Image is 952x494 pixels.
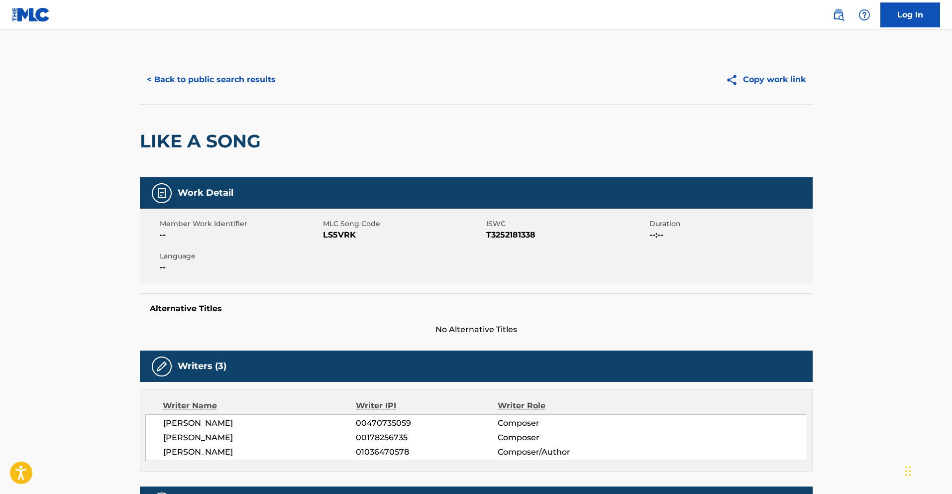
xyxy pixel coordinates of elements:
[323,219,484,229] span: MLC Song Code
[163,446,356,458] span: [PERSON_NAME]
[160,261,320,273] span: --
[486,219,647,229] span: ISWC
[726,74,743,86] img: Copy work link
[829,5,848,25] a: Public Search
[323,229,484,241] span: LS5VRK
[902,446,952,494] div: Chat-Widget
[498,446,627,458] span: Composer/Author
[902,446,952,494] iframe: Chat Widget
[858,9,870,21] img: help
[356,400,498,412] div: Writer IPI
[356,417,497,429] span: 00470735059
[160,219,320,229] span: Member Work Identifier
[163,417,356,429] span: [PERSON_NAME]
[150,304,803,314] h5: Alternative Titles
[356,446,497,458] span: 01036470578
[12,7,50,22] img: MLC Logo
[160,251,320,261] span: Language
[649,219,810,229] span: Duration
[833,9,845,21] img: search
[356,432,497,444] span: 00178256735
[163,400,356,412] div: Writer Name
[719,67,813,92] button: Copy work link
[156,187,168,199] img: Work Detail
[140,67,283,92] button: < Back to public search results
[178,187,233,199] h5: Work Detail
[649,229,810,241] span: --:--
[486,229,647,241] span: T3252181338
[160,229,320,241] span: --
[140,324,813,336] span: No Alternative Titles
[163,432,356,444] span: [PERSON_NAME]
[880,2,940,27] a: Log In
[498,400,627,412] div: Writer Role
[178,361,226,372] h5: Writers (3)
[498,417,627,429] span: Composer
[156,361,168,372] img: Writers
[498,432,627,444] span: Composer
[854,5,874,25] div: Help
[905,456,911,486] div: Ziehen
[140,130,266,152] h2: LIKE A SONG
